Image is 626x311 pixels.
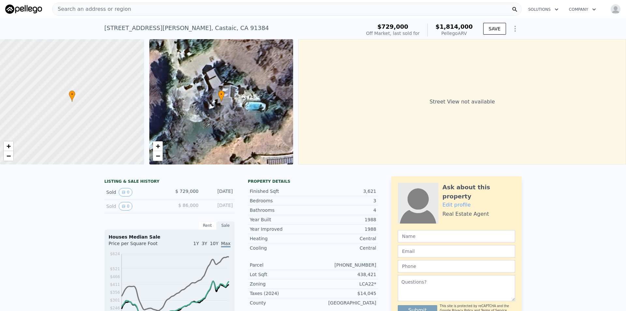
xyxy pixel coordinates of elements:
div: 3 [313,197,376,204]
div: Rent [198,221,216,230]
span: $729,000 [378,23,409,30]
button: Solutions [523,4,564,15]
div: [DATE] [204,202,233,210]
div: Finished Sqft [250,188,313,194]
span: $ 729,000 [175,189,199,194]
div: County [250,300,313,306]
button: SAVE [483,23,506,35]
div: 4 [313,207,376,213]
input: Phone [398,260,515,272]
div: Parcel [250,262,313,268]
span: − [156,152,160,160]
div: Bathrooms [250,207,313,213]
tspan: $466 [110,274,120,279]
div: Sale [216,221,235,230]
span: 3Y [201,241,207,246]
div: 1988 [313,216,376,223]
img: avatar [610,4,621,14]
span: Search an address or region [52,5,131,13]
tspan: $301 [110,298,120,303]
a: Edit profile [442,202,471,208]
div: Zoning [250,281,313,287]
input: Email [398,245,515,257]
div: [DATE] [204,188,233,196]
tspan: $356 [110,290,120,295]
button: View historical data [119,188,132,196]
input: Name [398,230,515,242]
div: Bedrooms [250,197,313,204]
div: Sold [106,188,164,196]
span: Max [221,241,231,247]
div: Year Built [250,216,313,223]
span: • [69,91,75,97]
div: 438,421 [313,271,376,278]
span: $1,814,000 [436,23,473,30]
button: Company [564,4,601,15]
div: [PHONE_NUMBER] [313,262,376,268]
div: • [218,90,225,102]
div: Pellego ARV [436,30,473,37]
div: [STREET_ADDRESS][PERSON_NAME] , Castaic , CA 91384 [104,23,269,33]
div: Cooling [250,245,313,251]
div: Central [313,245,376,251]
div: Price per Square Foot [109,240,170,251]
div: Year Improved [250,226,313,232]
div: LISTING & SALE HISTORY [104,179,235,185]
img: Pellego [5,5,42,14]
div: Property details [248,179,378,184]
span: + [7,142,11,150]
a: Zoom out [4,151,13,161]
div: $14,045 [313,290,376,297]
span: $ 86,000 [178,203,199,208]
div: Taxes (2024) [250,290,313,297]
div: Sold [106,202,164,210]
div: LCA22* [313,281,376,287]
a: Zoom in [4,141,13,151]
button: Show Options [509,22,522,35]
div: Houses Median Sale [109,234,231,240]
div: Off Market, last sold for [366,30,420,37]
div: [GEOGRAPHIC_DATA] [313,300,376,306]
div: Real Estate Agent [442,210,489,218]
div: Street View not available [298,39,626,164]
tspan: $624 [110,252,120,256]
span: 1Y [193,241,199,246]
span: + [156,142,160,150]
div: Heating [250,235,313,242]
div: Central [313,235,376,242]
tspan: $246 [110,306,120,310]
button: View historical data [119,202,132,210]
div: Lot Sqft [250,271,313,278]
a: Zoom in [153,141,163,151]
div: 3,621 [313,188,376,194]
div: • [69,90,75,102]
div: 1988 [313,226,376,232]
span: • [218,91,225,97]
tspan: $411 [110,282,120,287]
a: Zoom out [153,151,163,161]
span: 10Y [210,241,218,246]
tspan: $521 [110,267,120,271]
span: − [7,152,11,160]
div: Ask about this property [442,183,515,201]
